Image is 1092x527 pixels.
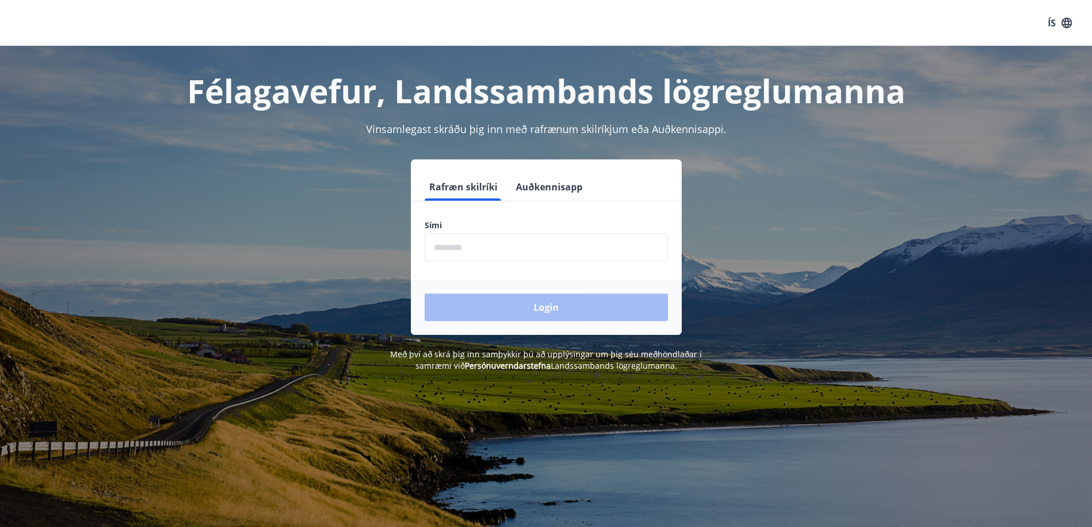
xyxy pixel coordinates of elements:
h1: Félagavefur, Landssambands lögreglumanna [147,69,946,112]
span: Með því að skrá þig inn samþykkir þú að upplýsingar um þig séu meðhöndlaðar í samræmi við Landssa... [390,349,702,371]
button: Auðkennisapp [511,173,587,201]
a: Persónuverndarstefna [465,360,551,371]
button: ÍS [1042,13,1078,33]
span: Vinsamlegast skráðu þig inn með rafrænum skilríkjum eða Auðkennisappi. [366,122,726,136]
button: Rafræn skilríki [425,173,502,201]
label: Sími [425,220,668,231]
